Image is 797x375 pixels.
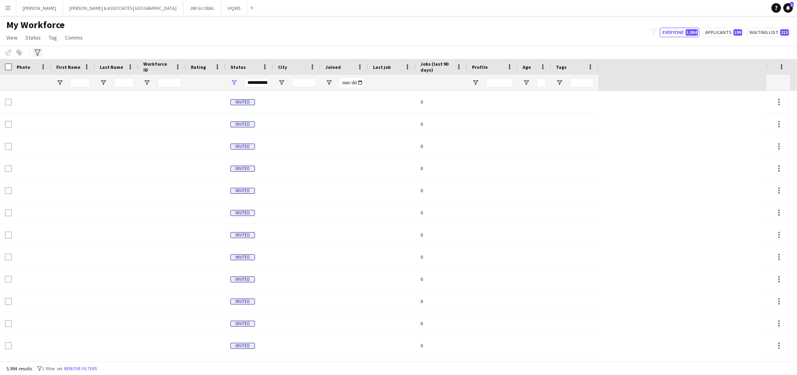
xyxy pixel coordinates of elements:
[25,34,41,41] span: Status
[230,254,255,260] span: Invited
[221,0,247,16] button: HQWS
[660,28,700,37] button: Everyone5,984
[230,121,255,127] span: Invited
[5,231,12,239] input: Row Selection is disabled for this row (unchecked)
[63,0,183,16] button: [PERSON_NAME] & ASSOCIATES [GEOGRAPHIC_DATA]
[523,79,530,86] button: Open Filter Menu
[65,34,83,41] span: Comms
[472,79,479,86] button: Open Filter Menu
[416,246,467,268] div: 0
[278,64,287,70] span: City
[292,78,316,87] input: City Filter Input
[56,79,63,86] button: Open Filter Menu
[143,61,172,73] span: Workforce ID
[416,224,467,246] div: 0
[5,143,12,150] input: Row Selection is disabled for this row (unchecked)
[416,268,467,290] div: 0
[5,165,12,172] input: Row Selection is disabled for this row (unchecked)
[416,335,467,356] div: 0
[3,32,21,43] a: View
[16,0,63,16] button: [PERSON_NAME]
[114,78,134,87] input: Last Name Filter Input
[686,29,698,36] span: 5,984
[556,79,563,86] button: Open Filter Menu
[5,187,12,194] input: Row Selection is disabled for this row (unchecked)
[230,277,255,282] span: Invited
[747,28,791,37] button: Waiting list213
[70,78,90,87] input: First Name Filter Input
[703,28,744,37] button: Applicants199
[230,299,255,305] span: Invited
[230,343,255,349] span: Invited
[472,64,488,70] span: Profile
[230,99,255,105] span: Invited
[780,29,789,36] span: 213
[734,29,742,36] span: 199
[537,78,546,87] input: Age Filter Input
[230,166,255,172] span: Invited
[230,144,255,150] span: Invited
[230,210,255,216] span: Invited
[63,364,99,373] button: Remove filters
[100,79,107,86] button: Open Filter Menu
[33,48,42,57] app-action-btn: Advanced filters
[420,61,453,73] span: Jobs (last 90 days)
[49,34,57,41] span: Tag
[278,79,285,86] button: Open Filter Menu
[416,91,467,113] div: 0
[486,78,513,87] input: Profile Filter Input
[6,34,17,41] span: View
[325,64,341,70] span: Joined
[5,121,12,128] input: Row Selection is disabled for this row (unchecked)
[5,98,12,106] input: Row Selection is disabled for this row (unchecked)
[416,113,467,135] div: 0
[556,64,567,70] span: Tags
[56,64,80,70] span: First Name
[5,209,12,216] input: Row Selection is disabled for this row (unchecked)
[340,78,363,87] input: Joined Filter Input
[570,78,594,87] input: Tags Filter Input
[416,202,467,223] div: 0
[22,32,44,43] a: Status
[6,19,65,31] span: My Workforce
[416,135,467,157] div: 0
[523,64,531,70] span: Age
[230,79,238,86] button: Open Filter Menu
[42,366,63,371] span: 1 filter set
[158,78,181,87] input: Workforce ID Filter Input
[5,254,12,261] input: Row Selection is disabled for this row (unchecked)
[373,64,391,70] span: Last job
[416,290,467,312] div: 0
[62,32,86,43] a: Comms
[230,188,255,194] span: Invited
[230,321,255,327] span: Invited
[416,312,467,334] div: 0
[416,157,467,179] div: 0
[5,298,12,305] input: Row Selection is disabled for this row (unchecked)
[5,320,12,327] input: Row Selection is disabled for this row (unchecked)
[17,64,30,70] span: Photo
[46,32,60,43] a: Tag
[5,276,12,283] input: Row Selection is disabled for this row (unchecked)
[230,232,255,238] span: Invited
[183,0,221,16] button: JWI GLOBAL
[143,79,150,86] button: Open Filter Menu
[784,3,793,13] a: 1
[5,342,12,349] input: Row Selection is disabled for this row (unchecked)
[416,180,467,201] div: 0
[230,64,246,70] span: Status
[790,2,794,7] span: 1
[100,64,123,70] span: Last Name
[191,64,206,70] span: Rating
[325,79,333,86] button: Open Filter Menu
